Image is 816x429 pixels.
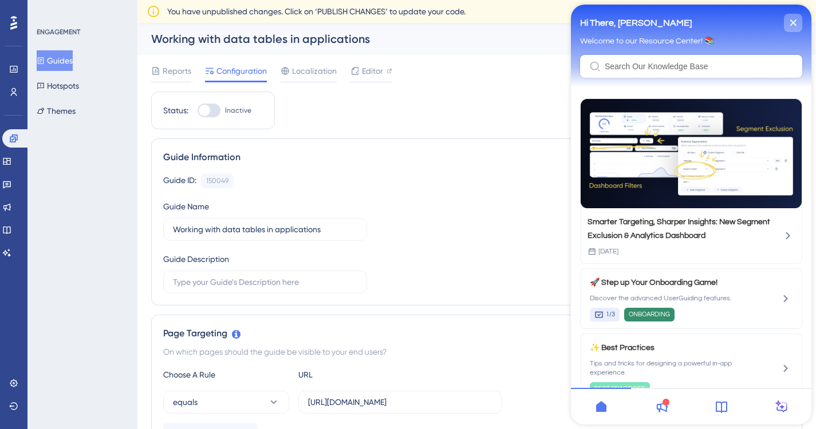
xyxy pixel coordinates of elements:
span: Localization [292,64,337,78]
div: Guide Information [163,150,790,164]
button: Open AI Assistant Launcher [3,3,31,31]
span: BEST PRACTICES [23,380,74,389]
input: Type your Guide’s Name here [173,223,357,236]
div: Guide Description [163,252,229,266]
div: Guide Name [163,200,209,213]
span: Editor [362,64,383,78]
div: 1 [80,6,83,15]
span: ONBOARDING [58,305,99,315]
span: Tips and tricks for designing a powerful in-app experience. [19,355,181,373]
button: Themes [37,101,76,121]
div: Choose A Rule [163,368,289,382]
div: Step up Your Onboarding Game! [19,271,181,317]
span: Need Help? [27,3,72,17]
div: 150049 [206,176,228,185]
div: Smarter Targeting, Sharper Insights: New Segment Exclusion & Analytics Dashboard [9,94,231,259]
div: Smarter Targeting, Sharper Insights: New Segment Exclusion & Analytics Dashboard [17,210,206,238]
span: equals [173,395,198,409]
input: Type your Guide’s Description here [173,276,357,288]
button: Guides [37,50,73,71]
span: Hi There, [PERSON_NAME] [9,10,121,27]
div: Status: [163,104,188,117]
div: Working with data tables in applications [151,31,705,47]
div: Guide ID: [163,173,196,188]
div: ENGAGEMENT [37,27,80,37]
span: Welcome to our Resource Center! 📚 [9,32,143,41]
div: On which pages should the guide be visible to your end users? [163,345,790,359]
span: 🚀 Step up Your Onboarding Game! [19,271,181,285]
div: close resource center [213,9,231,27]
span: [DATE] [27,243,48,252]
span: Discover the advanced UserGuiding features. [19,289,181,299]
img: launcher-image-alternative-text [7,7,27,27]
span: Configuration [216,64,267,78]
span: You have unpublished changes. Click on ‘PUBLISH CHANGES’ to update your code. [167,5,466,18]
button: Hotspots [37,76,79,96]
span: 1/3 [35,305,44,315]
input: Search Our Knowledge Base [34,57,222,66]
span: ✨ Best Practices [19,336,163,350]
div: Best Practices [19,336,181,391]
button: equals [163,391,289,414]
div: Page Targeting [163,327,790,340]
span: Reports [163,64,191,78]
input: yourwebsite.com/path [308,396,492,408]
div: URL [298,368,424,382]
span: Inactive [225,106,251,115]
